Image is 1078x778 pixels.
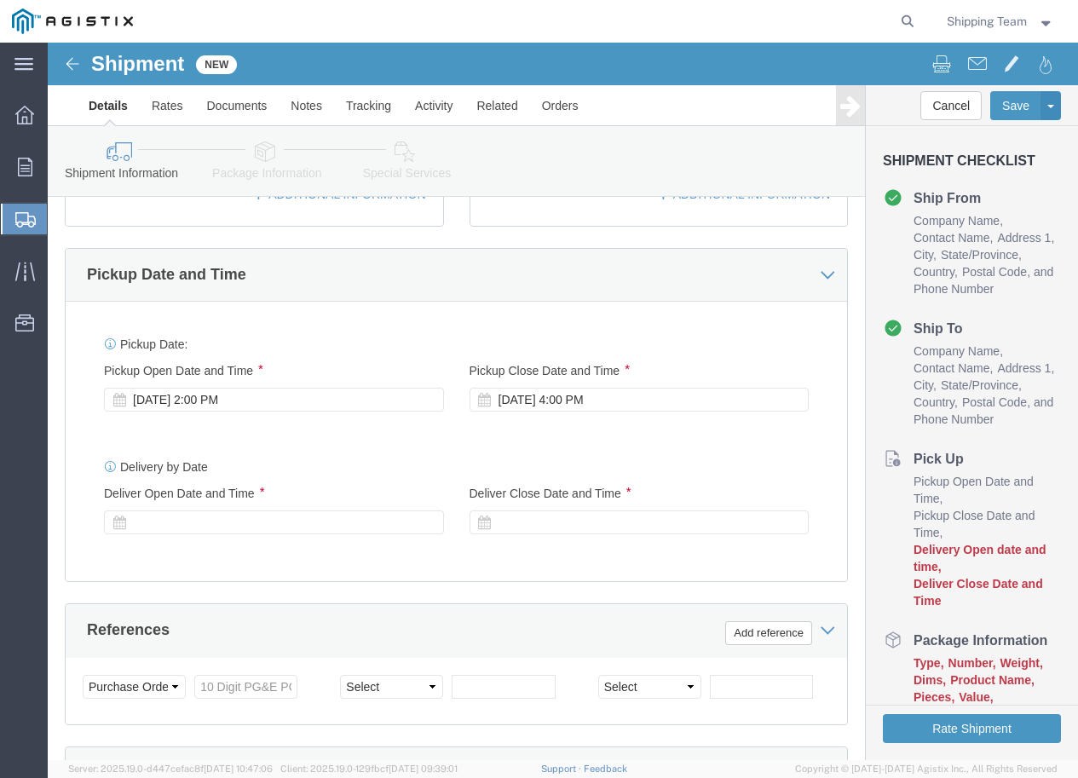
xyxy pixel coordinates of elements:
span: Server: 2025.19.0-d447cefac8f [68,764,273,774]
span: Client: 2025.19.0-129fbcf [280,764,458,774]
span: Copyright © [DATE]-[DATE] Agistix Inc., All Rights Reserved [795,762,1058,776]
span: [DATE] 09:39:01 [389,764,458,774]
a: Feedback [584,764,627,774]
iframe: FS Legacy Container [48,43,1078,760]
button: Shipping Team [946,11,1055,32]
a: Support [541,764,584,774]
img: logo [12,9,133,34]
span: [DATE] 10:47:06 [204,764,273,774]
span: Shipping Team [947,12,1027,31]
